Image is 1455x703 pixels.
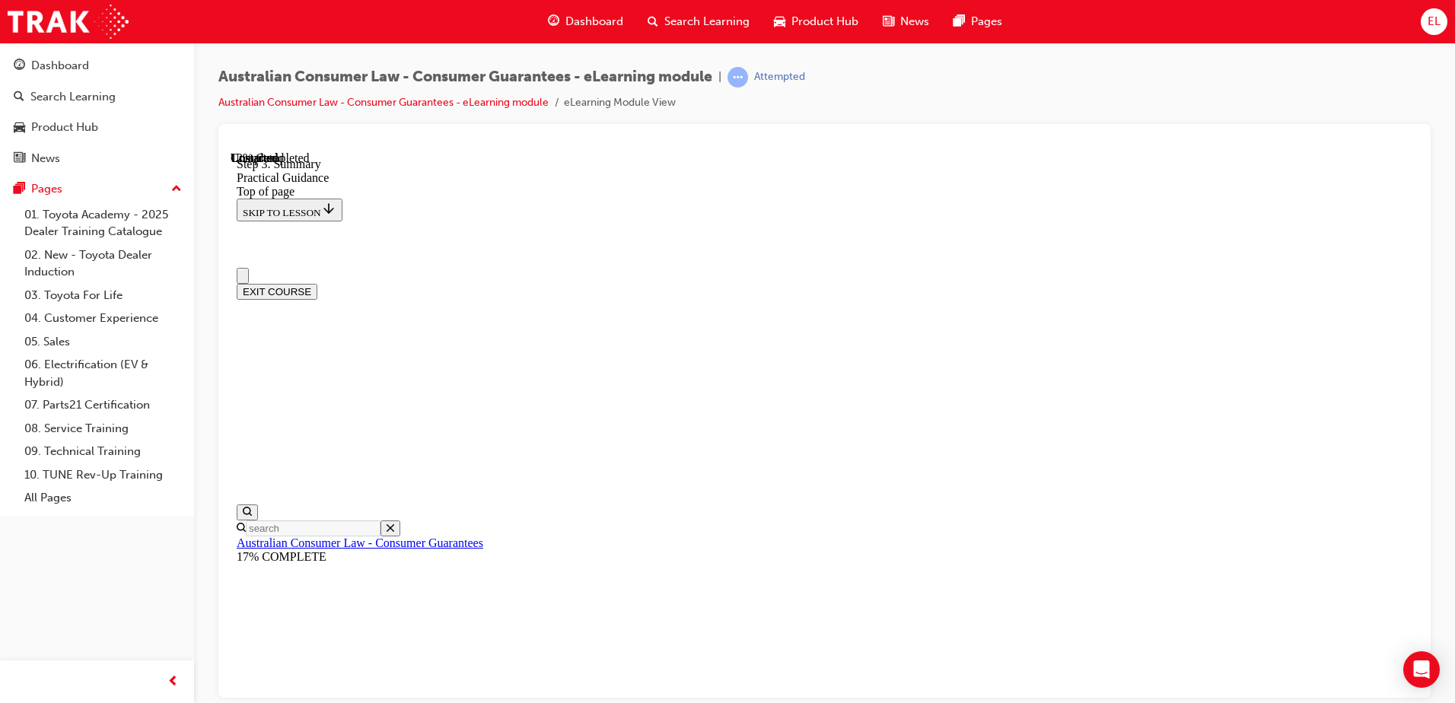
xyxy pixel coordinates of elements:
span: Dashboard [565,13,623,30]
span: car-icon [14,121,25,135]
span: News [900,13,929,30]
span: Australian Consumer Law - Consumer Guarantees - eLearning module [218,68,712,86]
div: Product Hub [31,119,98,136]
button: Close navigation menu [6,116,18,132]
a: Search Learning [6,83,188,111]
a: guage-iconDashboard [536,6,635,37]
a: pages-iconPages [941,6,1014,37]
button: EL [1421,8,1447,35]
span: Product Hub [791,13,858,30]
span: news-icon [883,12,894,31]
button: Pages [6,175,188,203]
img: Trak [8,5,129,39]
a: 09. Technical Training [18,440,188,463]
span: up-icon [171,180,182,199]
div: News [31,150,60,167]
input: Search [15,369,150,385]
span: Search Learning [664,13,750,30]
li: eLearning Module View [564,94,676,112]
div: Search Learning [30,88,116,106]
span: search-icon [14,91,24,104]
button: SKIP TO LESSON [6,47,112,70]
span: search-icon [648,12,658,31]
span: Pages [971,13,1002,30]
a: 08. Service Training [18,417,188,441]
a: News [6,145,188,173]
div: Practical Guidance [6,20,1182,33]
span: car-icon [774,12,785,31]
span: pages-icon [14,183,25,196]
div: 17% COMPLETE [6,399,1182,412]
div: Top of page [6,33,1182,47]
a: All Pages [18,486,188,510]
a: news-iconNews [871,6,941,37]
a: Australian Consumer Law - Consumer Guarantees [6,385,253,398]
div: Pages [31,180,62,198]
a: 05. Sales [18,330,188,354]
div: Dashboard [31,57,89,75]
a: 02. New - Toyota Dealer Induction [18,243,188,284]
a: car-iconProduct Hub [762,6,871,37]
div: Step 3. Summary [6,6,1182,20]
a: Australian Consumer Law - Consumer Guarantees - eLearning module [218,96,549,109]
a: 07. Parts21 Certification [18,393,188,417]
button: Close search menu [150,369,170,385]
div: Attempted [754,70,805,84]
button: DashboardSearch LearningProduct HubNews [6,49,188,175]
span: pages-icon [954,12,965,31]
a: 04. Customer Experience [18,307,188,330]
a: 10. TUNE Rev-Up Training [18,463,188,487]
span: guage-icon [14,59,25,73]
a: search-iconSearch Learning [635,6,762,37]
button: Open search menu [6,353,27,369]
a: 01. Toyota Academy - 2025 Dealer Training Catalogue [18,203,188,243]
a: Product Hub [6,113,188,142]
span: EL [1428,13,1441,30]
a: 03. Toyota For Life [18,284,188,307]
span: guage-icon [548,12,559,31]
span: news-icon [14,152,25,166]
a: 06. Electrification (EV & Hybrid) [18,353,188,393]
a: Dashboard [6,52,188,80]
span: prev-icon [167,673,179,692]
span: | [718,68,721,86]
button: EXIT COURSE [6,132,87,148]
div: Open Intercom Messenger [1403,651,1440,688]
span: SKIP TO LESSON [12,56,106,67]
span: learningRecordVerb_ATTEMPT-icon [727,67,748,87]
